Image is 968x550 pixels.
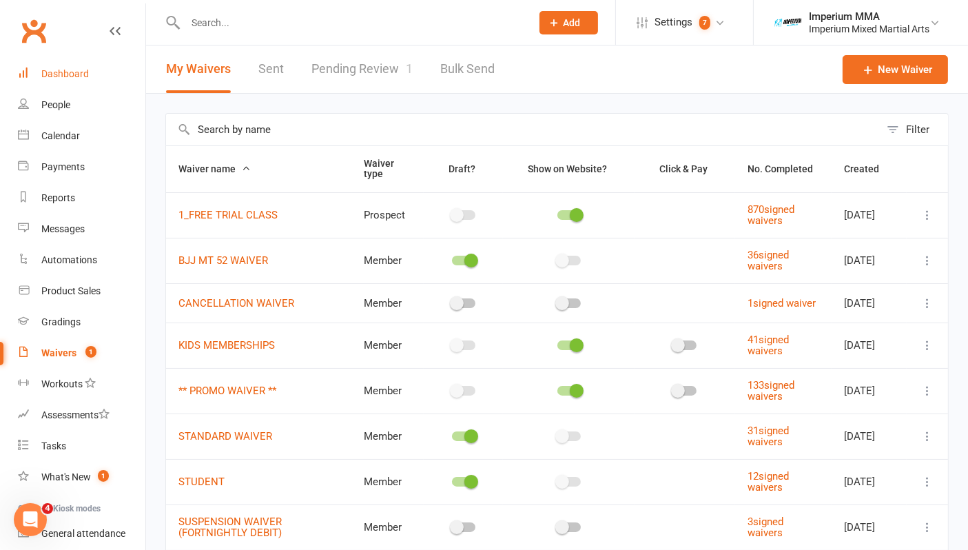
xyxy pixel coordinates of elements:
div: Calendar [41,130,80,141]
span: 4 [42,503,53,514]
a: Assessments [18,400,145,431]
div: Waivers [41,347,76,358]
div: Automations [41,254,97,265]
td: Member [351,323,424,368]
a: 12signed waivers [748,470,789,494]
a: KIDS MEMBERSHIPS [178,339,275,352]
span: Click & Pay [659,163,708,174]
span: Show on Website? [528,163,607,174]
div: Assessments [41,409,110,420]
div: Dashboard [41,68,89,79]
button: Filter [880,114,948,145]
a: 31signed waivers [748,425,789,449]
button: Created [844,161,894,177]
a: 36signed waivers [748,249,789,273]
td: Prospect [351,192,424,238]
a: Product Sales [18,276,145,307]
div: Imperium MMA [809,10,929,23]
td: Member [351,368,424,414]
a: STUDENT [178,476,225,488]
input: Search by name [166,114,880,145]
span: Waiver name [178,163,251,174]
a: 133signed waivers [748,379,794,403]
a: Messages [18,214,145,245]
div: What's New [41,471,91,482]
td: [DATE] [832,414,907,459]
td: [DATE] [832,368,907,414]
a: Dashboard [18,59,145,90]
td: Member [351,459,424,505]
a: SUSPENSION WAIVER (FORTNIGHTLY DEBIT) [178,516,282,540]
td: [DATE] [832,283,907,323]
div: Messages [41,223,85,234]
a: General attendance kiosk mode [18,518,145,549]
button: Draft? [436,161,491,177]
div: Imperium Mixed Martial Arts [809,23,929,35]
td: [DATE] [832,238,907,283]
td: [DATE] [832,505,907,550]
button: Add [539,11,598,34]
a: New Waiver [843,55,948,84]
input: Search... [181,13,522,32]
span: 1 [406,61,413,76]
a: Sent [258,45,284,93]
div: Workouts [41,378,83,389]
a: Bulk Send [440,45,495,93]
a: Pending Review1 [311,45,413,93]
a: 870signed waivers [748,203,794,227]
td: Member [351,505,424,550]
td: Member [351,238,424,283]
span: 1 [85,346,96,358]
iframe: Intercom live chat [14,503,47,536]
span: 1 [98,470,109,482]
div: Payments [41,161,85,172]
div: Gradings [41,316,81,327]
img: thumb_image1639376871.png [774,9,802,37]
a: 3signed waivers [748,516,783,540]
button: Show on Website? [515,161,622,177]
button: Click & Pay [647,161,723,177]
span: Settings [655,7,692,38]
div: Reports [41,192,75,203]
td: [DATE] [832,323,907,368]
button: My Waivers [166,45,231,93]
td: [DATE] [832,192,907,238]
span: 7 [699,16,710,30]
a: Gradings [18,307,145,338]
div: Product Sales [41,285,101,296]
a: Tasks [18,431,145,462]
a: Waivers 1 [18,338,145,369]
a: Automations [18,245,145,276]
span: Draft? [449,163,475,174]
a: BJJ MT 52 WAIVER [178,254,268,267]
a: Payments [18,152,145,183]
th: Waiver type [351,146,424,192]
div: People [41,99,70,110]
div: Tasks [41,440,66,451]
a: 1_FREE TRIAL CLASS [178,209,278,221]
button: Waiver name [178,161,251,177]
a: Clubworx [17,14,51,48]
a: Calendar [18,121,145,152]
a: What's New1 [18,462,145,493]
div: Filter [906,121,929,138]
div: General attendance [41,528,125,539]
a: People [18,90,145,121]
td: Member [351,283,424,323]
th: No. Completed [735,146,832,192]
span: Add [564,17,581,28]
span: Created [844,163,894,174]
td: [DATE] [832,459,907,505]
a: 41signed waivers [748,334,789,358]
a: Workouts [18,369,145,400]
td: Member [351,414,424,459]
a: 1signed waiver [748,297,816,309]
a: CANCELLATION WAIVER [178,297,294,309]
a: STANDARD WAIVER [178,430,272,442]
a: Reports [18,183,145,214]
